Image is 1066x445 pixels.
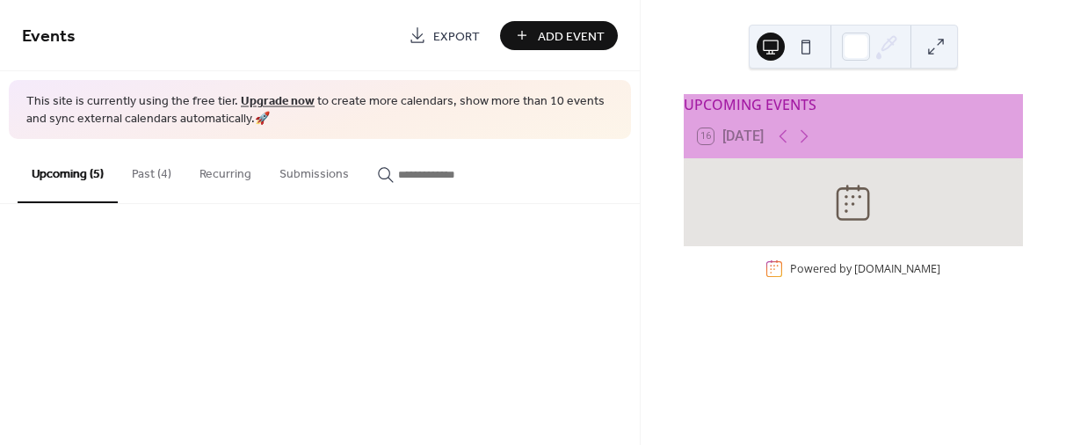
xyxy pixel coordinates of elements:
button: Submissions [265,139,363,201]
span: Export [433,27,480,46]
a: Upgrade now [241,90,315,113]
a: Export [395,21,493,50]
div: Powered by [790,261,940,276]
button: Past (4) [118,139,185,201]
a: [DOMAIN_NAME] [854,261,940,276]
button: Recurring [185,139,265,201]
button: Upcoming (5) [18,139,118,203]
span: This site is currently using the free tier. to create more calendars, show more than 10 events an... [26,93,613,128]
div: UPCOMING EVENTS [684,94,1023,115]
span: Events [22,19,76,54]
span: Add Event [538,27,605,46]
button: Add Event [500,21,618,50]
